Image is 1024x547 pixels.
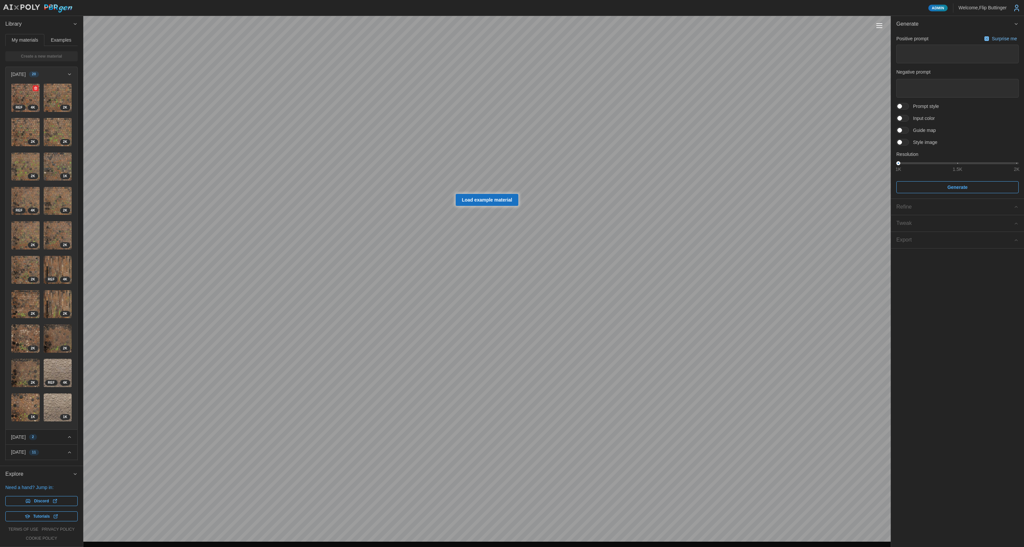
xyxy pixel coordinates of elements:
[63,243,67,248] span: 2 K
[11,324,40,353] a: FiNOuR86UqYiSTme6Zud2K
[11,84,40,112] img: RU5SQVQO0QRuXuKbfYVA
[11,256,40,284] a: bPh2mqJN6l2QGUZUGoHv2K
[63,208,67,213] span: 2 K
[11,393,40,422] a: tnAWXh1yofBS7fgmuZir1K
[11,434,26,440] p: [DATE]
[43,358,72,387] a: 6ENKOXVXpN76q78YCtLR4KREF
[44,221,72,250] img: VWBf3hwNh5fIRtl37L1F
[896,35,928,42] p: Positive prompt
[8,527,38,532] a: terms of use
[6,67,77,82] button: [DATE]20
[48,277,55,282] span: REF
[43,221,72,250] a: VWBf3hwNh5fIRtl37L1F2K
[43,83,72,112] a: PMnZpvfsNvBWO04hOBwq2K
[982,34,1019,43] button: Surprise me
[43,187,72,216] a: aBhUoAIBnJ8OBMtHixLN2K
[31,208,35,213] span: 4 K
[909,103,939,110] span: Prompt style
[31,414,35,420] span: 1 K
[51,38,71,42] span: Examples
[462,194,512,206] span: Load example material
[44,187,72,215] img: aBhUoAIBnJ8OBMtHixLN
[456,194,519,206] a: Load example material
[16,208,23,213] span: REF
[909,115,935,122] span: Input color
[896,151,1019,158] p: Resolution
[11,393,40,422] img: tnAWXh1yofBS7fgmuZir
[12,38,38,42] span: My materials
[891,215,1024,232] button: Tweak
[909,139,937,146] span: Style image
[992,35,1018,42] p: Surprise me
[32,72,36,77] span: 20
[32,450,36,455] span: 11
[11,290,40,318] img: 1lZ76qdGEzlhWLDqznsy
[5,466,73,482] span: Explore
[21,52,62,61] span: Create a new material
[44,153,72,181] img: R6t1qI94iGNFMW0dIxW5
[896,232,1014,248] span: Export
[896,181,1019,193] button: Generate
[34,496,49,506] span: Discord
[11,221,40,250] img: IOOLGUXuT2UU4ZeNmyE8
[896,203,1014,211] div: Refine
[63,105,67,110] span: 2 K
[63,174,67,179] span: 1 K
[31,346,35,351] span: 2 K
[11,187,40,215] img: gF2OEs6tAm9T8zB3G9Q8
[63,277,67,282] span: 4 K
[11,71,26,78] p: [DATE]
[43,152,72,181] a: R6t1qI94iGNFMW0dIxW51K
[43,256,72,284] a: fRXx26lfRiJXUheJTloo4KREF
[875,21,884,30] button: Toggle viewport controls
[11,153,40,181] img: H09ykU9Jw2yCZ2ra22rO
[11,256,40,284] img: bPh2mqJN6l2QGUZUGoHv
[43,290,72,319] a: HBSR9ob8a2EH1DGctPAz2K
[11,358,40,387] a: rfXtsBHe1HIyp4JURDHG2K
[891,16,1024,32] button: Generate
[11,187,40,216] a: gF2OEs6tAm9T8zB3G9Q84KREF
[5,511,78,521] a: Tutorials
[63,346,67,351] span: 2 K
[6,445,77,459] button: [DATE]11
[11,152,40,181] a: H09ykU9Jw2yCZ2ra22rO2K
[43,324,72,353] a: 79z75k1SE8as5qzPMoqK2K
[31,380,35,385] span: 2 K
[6,430,77,444] button: [DATE]2
[44,359,72,387] img: 6ENKOXVXpN76q78YCtLR
[44,118,72,146] img: 3VL7Yh9crVk8ms8w8sOS
[891,199,1024,215] button: Refine
[31,243,35,248] span: 2 K
[11,118,40,146] img: 7QwIOVHfEUcjnctV6FnU
[43,118,72,147] a: 3VL7Yh9crVk8ms8w8sOS2K
[6,82,77,429] div: [DATE]20
[31,277,35,282] span: 2 K
[909,127,936,134] span: Guide map
[891,232,1024,248] button: Export
[11,449,26,455] p: [DATE]
[48,380,55,385] span: REF
[896,69,1019,75] p: Negative prompt
[44,324,72,353] img: 79z75k1SE8as5qzPMoqK
[11,324,40,353] img: FiNOuR86UqYiSTme6Zud
[959,4,1007,11] p: Welcome, Flip Buttinger
[896,215,1014,232] span: Tweak
[63,414,67,420] span: 1 K
[5,51,78,61] a: Create a new material
[31,105,35,110] span: 4 K
[44,84,72,112] img: PMnZpvfsNvBWO04hOBwq
[63,380,67,385] span: 4 K
[44,256,72,284] img: fRXx26lfRiJXUheJTloo
[16,105,23,110] span: REF
[932,5,944,11] span: Admin
[11,118,40,147] a: 7QwIOVHfEUcjnctV6FnU2K
[31,174,35,179] span: 2 K
[33,512,50,521] span: Tutorials
[43,393,72,422] a: 6UtvXO0i0SXMxlHOGhZo1K
[5,496,78,506] a: Discord
[11,359,40,387] img: rfXtsBHe1HIyp4JURDHG
[5,484,78,491] p: Need a hand? Jump in:
[6,460,77,475] button: [DATE]4
[44,290,72,318] img: HBSR9ob8a2EH1DGctPAz
[31,139,35,145] span: 2 K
